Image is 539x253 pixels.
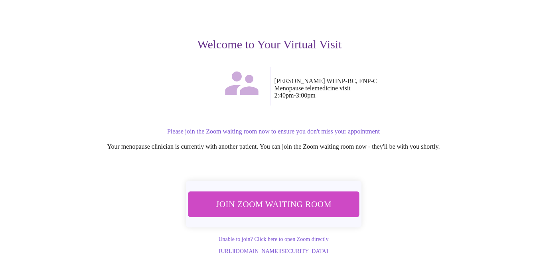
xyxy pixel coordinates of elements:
button: Join Zoom Waiting Room [188,191,359,217]
p: [PERSON_NAME] WHNP-BC, FNP-C Menopause telemedicine visit 2:40pm - 3:00pm [274,78,515,99]
span: Join Zoom Waiting Room [198,197,348,211]
h3: Welcome to Your Virtual Visit [24,38,515,51]
p: Please join the Zoom waiting room now to ensure you don't miss your appointment [32,128,515,135]
a: Unable to join? Click here to open Zoom directly [218,236,328,242]
p: Your menopause clinician is currently with another patient. You can join the Zoom waiting room no... [32,143,515,150]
